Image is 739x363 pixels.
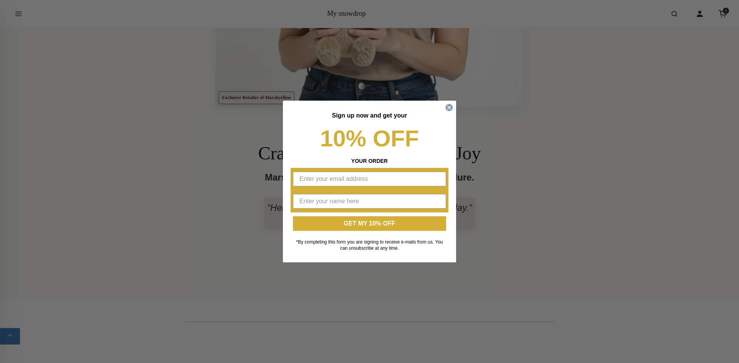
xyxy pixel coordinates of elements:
[293,216,446,231] button: GET MY 10% OFF
[351,158,388,164] span: YOUR ORDER
[293,194,446,209] input: Enter your name here
[320,126,419,151] span: 10% OFF
[332,112,407,119] span: Sign up now and get your
[293,172,446,186] input: Enter your email address
[445,104,453,111] button: Close dialog
[296,239,443,251] span: *By completing this form you are signing to receive e-mails from us. You can unsubscribe at any t...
